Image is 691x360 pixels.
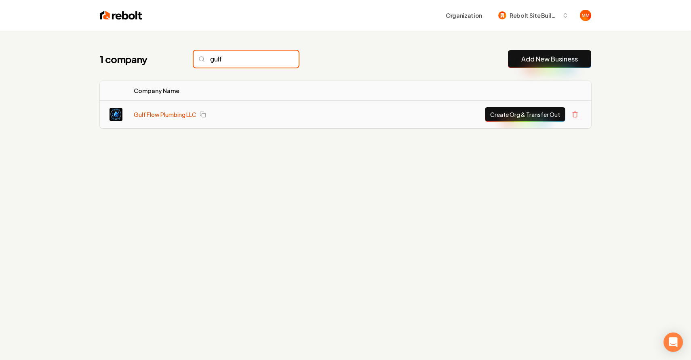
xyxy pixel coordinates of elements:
input: Search... [194,51,299,68]
img: Gulf Flow Plumbing LLC logo [110,108,122,121]
button: Open user button [580,10,591,21]
a: Gulf Flow Plumbing LLC [134,110,196,119]
span: Rebolt Site Builder [510,11,559,20]
img: Rebolt Site Builder [498,11,506,19]
div: Open Intercom Messenger [664,332,683,352]
a: Add New Business [521,54,578,64]
button: Organization [441,8,487,23]
h1: 1 company [100,53,177,66]
img: Rebolt Logo [100,10,142,21]
button: Create Org & Transfer Out [485,107,565,122]
th: Company Name [127,81,327,101]
img: Matthew Meyer [580,10,591,21]
button: Add New Business [508,50,591,68]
